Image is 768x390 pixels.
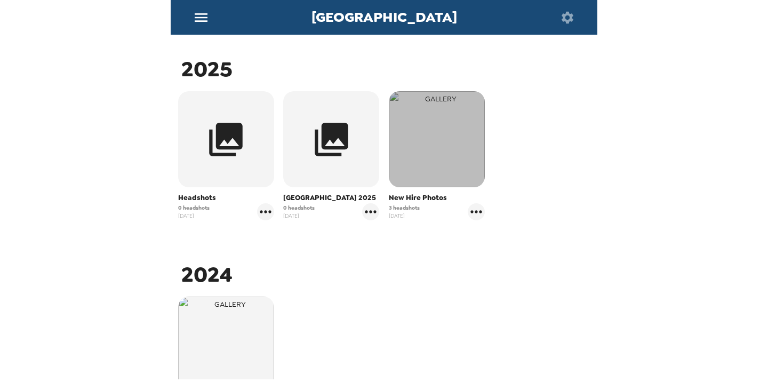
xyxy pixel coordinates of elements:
button: gallery menu [468,203,485,220]
button: gallery menu [362,203,379,220]
span: New Hire Photos [389,193,485,203]
span: 2025 [181,55,233,83]
span: Headshots [178,193,274,203]
span: [GEOGRAPHIC_DATA] [311,10,457,25]
span: 2024 [181,260,233,289]
img: gallery [389,91,485,187]
span: 3 headshots [389,204,420,212]
span: [GEOGRAPHIC_DATA] 2025 [283,193,379,203]
span: [DATE] [283,212,315,220]
span: [DATE] [389,212,420,220]
button: gallery menu [257,203,274,220]
span: [DATE] [178,212,210,220]
span: 0 headshots [283,204,315,212]
span: 0 headshots [178,204,210,212]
